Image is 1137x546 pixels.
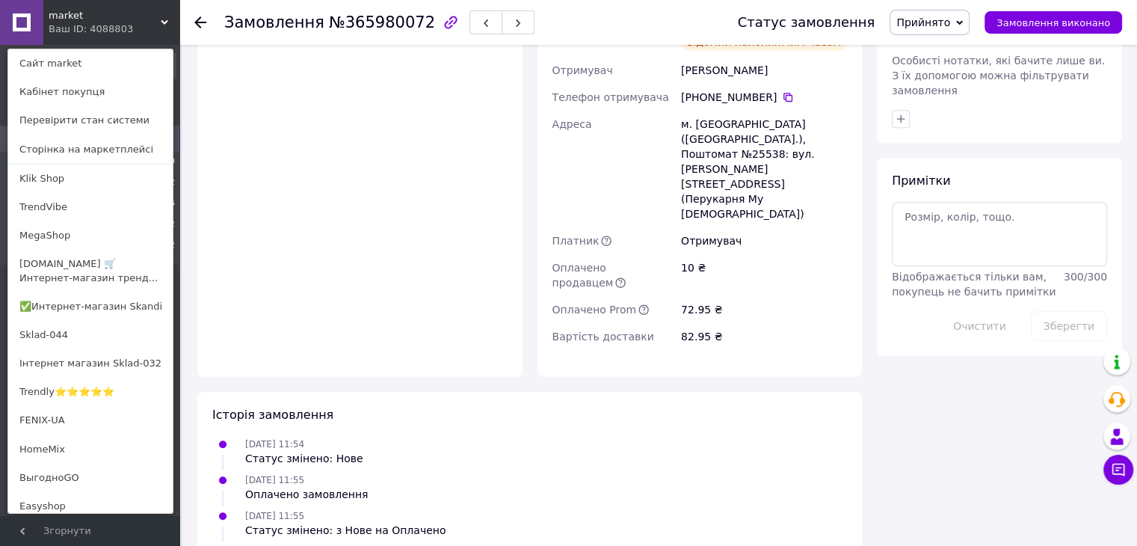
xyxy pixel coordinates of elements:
span: 300 / 300 [1064,271,1107,283]
span: Примітки [892,174,950,188]
a: MegaShop [8,221,173,250]
a: Кабінет покупця [8,78,173,106]
div: Статус замовлення [738,15,875,30]
a: Інтернет магазин Sklad-032 [8,349,173,378]
span: №365980072 [329,13,435,31]
span: Історія замовлення [212,408,333,422]
div: Оплачено замовлення [245,487,368,502]
div: Отримувач [678,227,850,254]
span: [DATE] 11:55 [245,511,304,521]
span: Особисті нотатки, які бачите лише ви. З їх допомогою можна фільтрувати замовлення [892,55,1105,96]
span: Відображається тільки вам, покупець не бачить примітки [892,271,1056,298]
div: 10 ₴ [678,254,850,296]
span: Оплачено продавцем [552,262,614,289]
div: Ваш ID: 4088803 [49,22,111,36]
span: [DATE] 11:54 [245,439,304,450]
a: Klik Shop [8,165,173,193]
span: Телефон отримувача [552,91,669,103]
a: HomeMix [8,435,173,464]
div: 82.95 ₴ [678,323,850,350]
span: market [49,9,161,22]
a: [DOMAIN_NAME] 🛒 Интернет-магазин тренд... [8,250,173,292]
div: Повернутися назад [194,15,206,30]
span: [DATE] 11:55 [245,475,304,485]
a: Сторінка на маркетплейсі [8,135,173,164]
div: 72.95 ₴ [678,296,850,323]
button: Чат з покупцем [1103,455,1133,485]
a: TrendVibe [8,193,173,221]
a: ✅Интернет-магазин Skandi [8,292,173,321]
div: м. [GEOGRAPHIC_DATA] ([GEOGRAPHIC_DATA].), Поштомат №25538: вул. [PERSON_NAME][STREET_ADDRESS] (П... [678,111,850,227]
div: Статус змінено: Нове [245,451,363,466]
a: Trendly⭐⭐⭐⭐⭐ [8,378,173,406]
div: [PERSON_NAME] [678,57,850,84]
span: Адреса [552,118,592,130]
a: FENIX-UA [8,406,173,435]
span: Прийнято [896,16,950,28]
a: Sklad-044 [8,321,173,349]
a: ВыгодноGO [8,464,173,492]
button: Замовлення виконано [985,11,1122,34]
div: [PHONE_NUMBER] [681,90,847,105]
span: Оплачено Prom [552,304,637,316]
span: Вартість доставки [552,331,654,343]
a: Перевірити стан системи [8,106,173,135]
a: Сайт market [8,49,173,78]
span: Замовлення [224,13,324,31]
span: Отримувач [552,64,613,76]
span: Платник [552,235,600,247]
span: Мітки [892,31,928,46]
span: Замовлення виконано [996,17,1110,28]
a: Easyshop [8,492,173,521]
div: Статус змінено: з Нове на Оплачено [245,523,446,538]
